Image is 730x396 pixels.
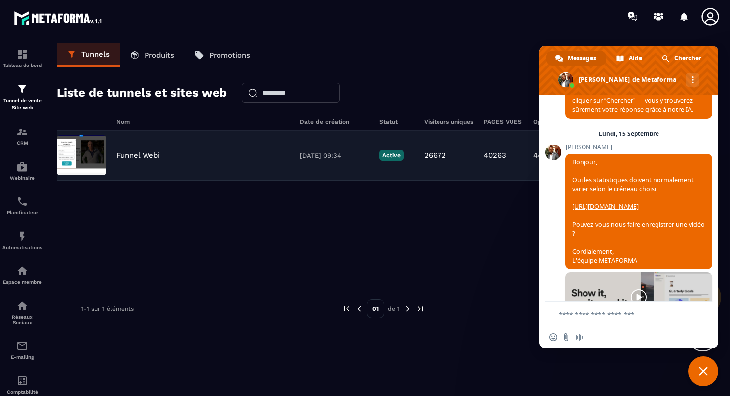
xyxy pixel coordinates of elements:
span: Envoyer un fichier [562,333,570,341]
p: 26672 [424,151,446,160]
div: Domaine [51,59,76,65]
p: Espace membre [2,279,42,285]
img: social-network [16,300,28,312]
a: social-networksocial-networkRéseaux Sociaux [2,292,42,332]
img: formation [16,48,28,60]
a: automationsautomationsWebinaire [2,153,42,188]
img: website_grey.svg [16,26,24,34]
p: [DATE] 09:34 [300,152,369,159]
p: Active [379,150,404,161]
h6: PAGES VUES [484,118,523,125]
h6: Date de création [300,118,369,125]
textarea: Entrez votre message... [559,310,686,319]
img: automations [16,265,28,277]
div: Aide [607,51,652,66]
a: formationformationTunnel de vente Site web [2,75,42,119]
p: 4472 [533,151,550,160]
p: Comptabilité [2,389,42,395]
p: 1-1 sur 1 éléments [81,305,134,312]
span: Aide [629,51,642,66]
p: Promotions [209,51,250,60]
img: accountant [16,375,28,387]
div: Lundi, 15 Septembre [599,131,659,137]
p: Produits [145,51,174,60]
a: [URL][DOMAIN_NAME] [572,202,639,211]
img: logo_orange.svg [16,16,24,24]
span: Chercher [674,51,701,66]
a: Tunnels [57,43,120,67]
div: Chercher [653,51,711,66]
h6: Opt-ins [533,118,563,125]
a: schedulerschedulerPlanificateur [2,188,42,223]
p: Tunnels [81,50,110,59]
p: Webinaire [2,175,42,181]
div: Domaine: [DOMAIN_NAME] [26,26,112,34]
img: scheduler [16,196,28,207]
p: E-mailing [2,354,42,360]
div: Fermer le chat [688,356,718,386]
span: Bonjour, Oui les statistiques doivent normalement varier selon le créneau choisi. Pouvez-vous nou... [572,158,705,264]
p: Tunnel de vente Site web [2,97,42,111]
img: next [416,304,425,313]
img: tab_domain_overview_orange.svg [40,58,48,66]
h6: Statut [379,118,414,125]
img: next [403,304,412,313]
img: formation [16,83,28,95]
span: [PERSON_NAME] [565,144,712,151]
h6: Visiteurs uniques [424,118,474,125]
h6: Nom [116,118,290,125]
a: Produits [120,43,184,67]
img: automations [16,161,28,173]
p: 01 [367,299,384,318]
div: Messages [546,51,606,66]
img: automations [16,230,28,242]
span: Messages [568,51,596,66]
img: image [57,135,106,175]
p: Planificateur [2,210,42,215]
img: tab_keywords_by_traffic_grey.svg [113,58,121,66]
a: emailemailE-mailing [2,332,42,367]
p: Automatisations [2,245,42,250]
p: de 1 [388,305,400,313]
img: formation [16,126,28,138]
span: Insérer un emoji [549,333,557,341]
div: v 4.0.25 [28,16,49,24]
a: formationformationCRM [2,119,42,153]
p: CRM [2,140,42,146]
img: email [16,340,28,352]
p: Funnel Webi [116,151,160,160]
p: Tableau de bord [2,63,42,68]
div: Autres canaux [686,73,699,87]
a: automationsautomationsEspace membre [2,258,42,292]
span: Message audio [575,333,583,341]
p: Réseaux Sociaux [2,314,42,325]
img: prev [355,304,364,313]
a: formationformationTableau de bord [2,41,42,75]
a: Promotions [184,43,260,67]
p: 40263 [484,151,506,160]
img: prev [342,304,351,313]
a: automationsautomationsAutomatisations [2,223,42,258]
img: logo [14,9,103,27]
div: Mots-clés [124,59,152,65]
h2: Liste de tunnels et sites web [57,83,227,103]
